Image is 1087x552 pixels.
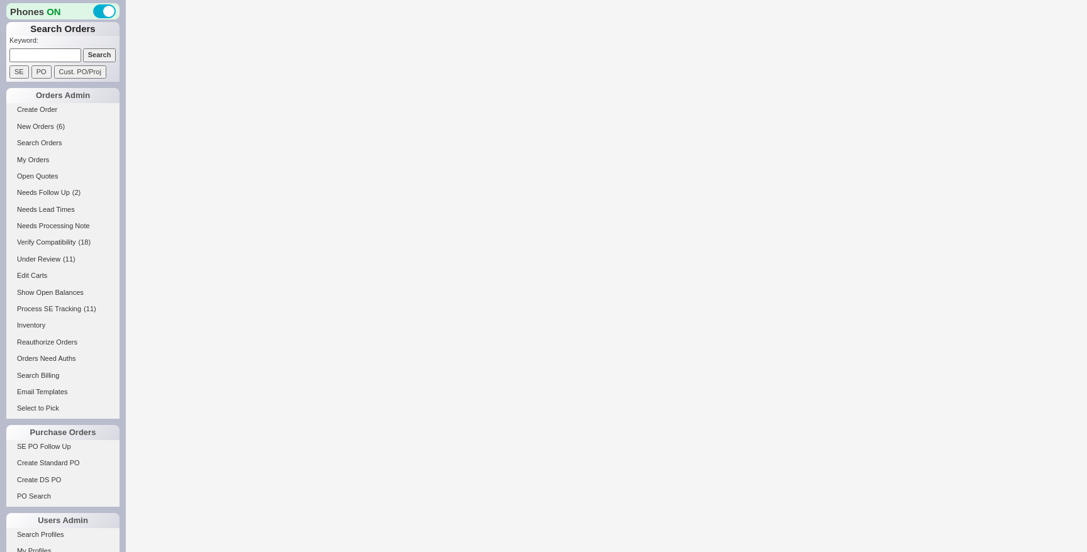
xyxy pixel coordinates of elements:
span: ( 11 ) [63,255,75,263]
a: Needs Processing Note [6,219,120,233]
input: PO [31,65,52,79]
a: Create DS PO [6,473,120,487]
a: Open Quotes [6,170,120,183]
h1: Search Orders [6,22,120,36]
p: Keyword: [9,36,120,48]
a: Search Orders [6,136,120,150]
a: Verify Compatibility(18) [6,236,120,249]
a: Show Open Balances [6,286,120,299]
a: Needs Follow Up(2) [6,186,120,199]
a: Process SE Tracking(11) [6,302,120,316]
a: Create Order [6,103,120,116]
input: SE [9,65,29,79]
input: Search [83,48,116,62]
span: Needs Follow Up [17,189,70,196]
span: Under Review [17,255,60,263]
a: Select to Pick [6,402,120,415]
a: Edit Carts [6,269,120,282]
div: Purchase Orders [6,425,120,440]
span: New Orders [17,123,54,130]
span: ( 6 ) [57,123,65,130]
a: Needs Lead Times [6,203,120,216]
a: Create Standard PO [6,456,120,470]
span: Verify Compatibility [17,238,76,246]
span: Needs Processing Note [17,222,90,229]
span: ( 2 ) [72,189,81,196]
span: ( 18 ) [79,238,91,246]
a: Email Templates [6,385,120,399]
span: Process SE Tracking [17,305,81,312]
a: SE PO Follow Up [6,440,120,453]
div: Users Admin [6,513,120,528]
a: PO Search [6,490,120,503]
input: Cust. PO/Proj [54,65,106,79]
a: Reauthorize Orders [6,336,120,349]
a: Search Profiles [6,528,120,541]
a: My Orders [6,153,120,167]
span: ON [47,5,61,18]
div: Orders Admin [6,88,120,103]
a: Orders Need Auths [6,352,120,365]
a: New Orders(6) [6,120,120,133]
span: ( 11 ) [84,305,96,312]
div: Phones [6,3,120,19]
a: Search Billing [6,369,120,382]
a: Under Review(11) [6,253,120,266]
a: Inventory [6,319,120,332]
